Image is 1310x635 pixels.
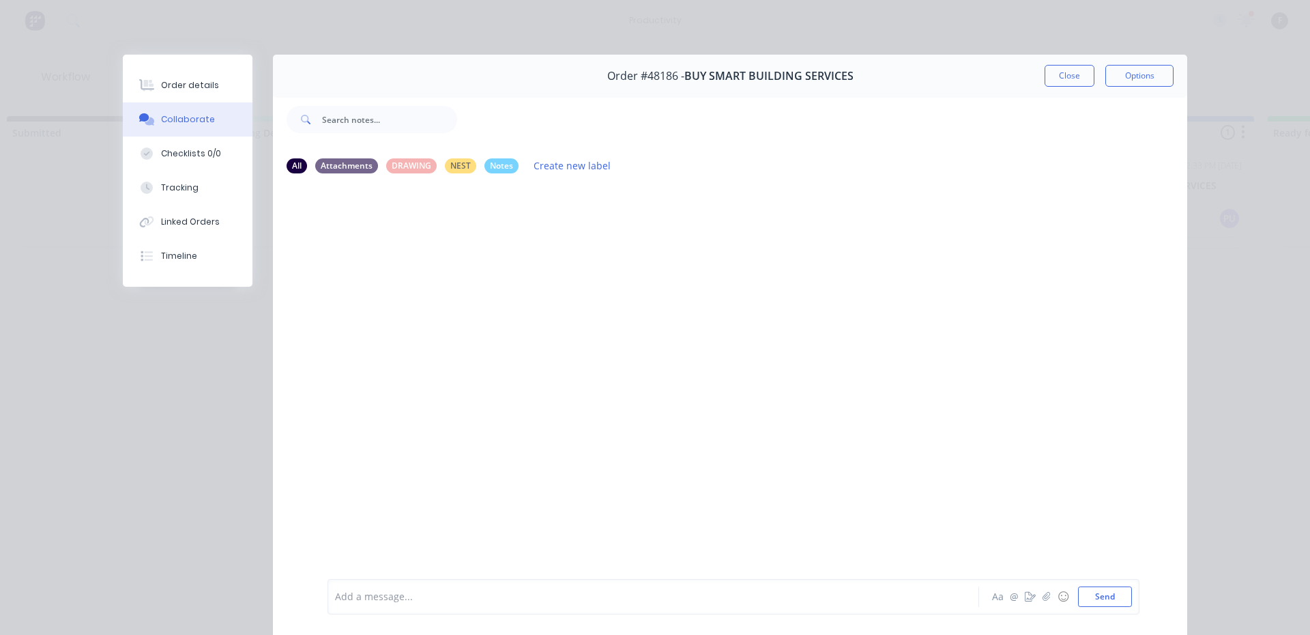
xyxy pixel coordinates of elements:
button: Collaborate [123,102,252,137]
span: Order #48186 - [607,70,684,83]
div: Linked Orders [161,216,220,228]
div: NEST [445,158,476,173]
button: Create new label [527,156,618,175]
button: @ [1006,589,1022,605]
button: Options [1105,65,1174,87]
button: Checklists 0/0 [123,137,252,171]
button: Linked Orders [123,205,252,239]
button: Tracking [123,171,252,205]
button: Send [1078,587,1132,607]
div: Collaborate [161,113,215,126]
div: All [287,158,307,173]
input: Search notes... [322,106,457,133]
div: Checklists 0/0 [161,147,221,160]
button: Order details [123,68,252,102]
div: Tracking [161,182,199,194]
span: BUY SMART BUILDING SERVICES [684,70,854,83]
div: Order details [161,79,219,91]
button: Timeline [123,239,252,273]
div: Timeline [161,250,197,262]
div: Attachments [315,158,378,173]
button: Aa [989,589,1006,605]
div: Notes [484,158,519,173]
button: Close [1045,65,1094,87]
button: ☺ [1055,589,1071,605]
div: DRAWING [386,158,437,173]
